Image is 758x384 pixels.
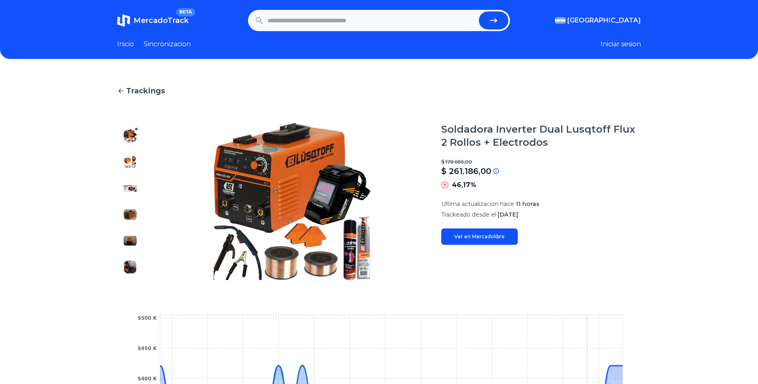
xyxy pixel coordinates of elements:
a: Sincronizacion [144,39,191,49]
img: Soldadora Inverter Dual Lusqtoff Flux 2 Rollos + Electrodos [160,123,425,280]
span: Trackings [126,85,165,97]
span: [GEOGRAPHIC_DATA] [567,16,641,25]
img: Argentina [555,17,566,24]
button: [GEOGRAPHIC_DATA] [555,16,641,25]
img: MercadoTrack [117,14,130,27]
button: Iniciar sesion [600,39,641,49]
img: Soldadora Inverter Dual Lusqtoff Flux 2 Rollos + Electrodos [124,156,137,169]
span: [DATE] [498,211,518,218]
span: Trackeado desde el [441,211,496,218]
img: Soldadora Inverter Dual Lusqtoff Flux 2 Rollos + Electrodos [124,182,137,195]
img: Soldadora Inverter Dual Lusqtoff Flux 2 Rollos + Electrodos [124,208,137,221]
p: $ 178.686,00 [441,159,641,165]
span: MercadoTrack [133,16,189,25]
img: Soldadora Inverter Dual Lusqtoff Flux 2 Rollos + Electrodos [124,260,137,273]
h1: Soldadora Inverter Dual Lusqtoff Flux 2 Rollos + Electrodos [441,123,641,149]
span: 11 horas [516,200,539,208]
span: Ultima actualizacion hace [441,200,514,208]
img: Soldadora Inverter Dual Lusqtoff Flux 2 Rollos + Electrodos [124,129,137,142]
a: Inicio [117,39,134,49]
a: Trackings [117,85,641,97]
a: MercadoTrackBETA [117,14,189,27]
p: $ 261.186,00 [441,165,491,177]
img: Soldadora Inverter Dual Lusqtoff Flux 2 Rollos + Electrodos [124,234,137,247]
p: 46,17% [452,180,476,190]
tspan: $450 K [138,346,157,351]
a: Ver en Mercadolibre [441,228,518,245]
span: BETA [176,8,195,16]
tspan: $400 K [138,376,157,382]
tspan: $500 K [138,315,157,321]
